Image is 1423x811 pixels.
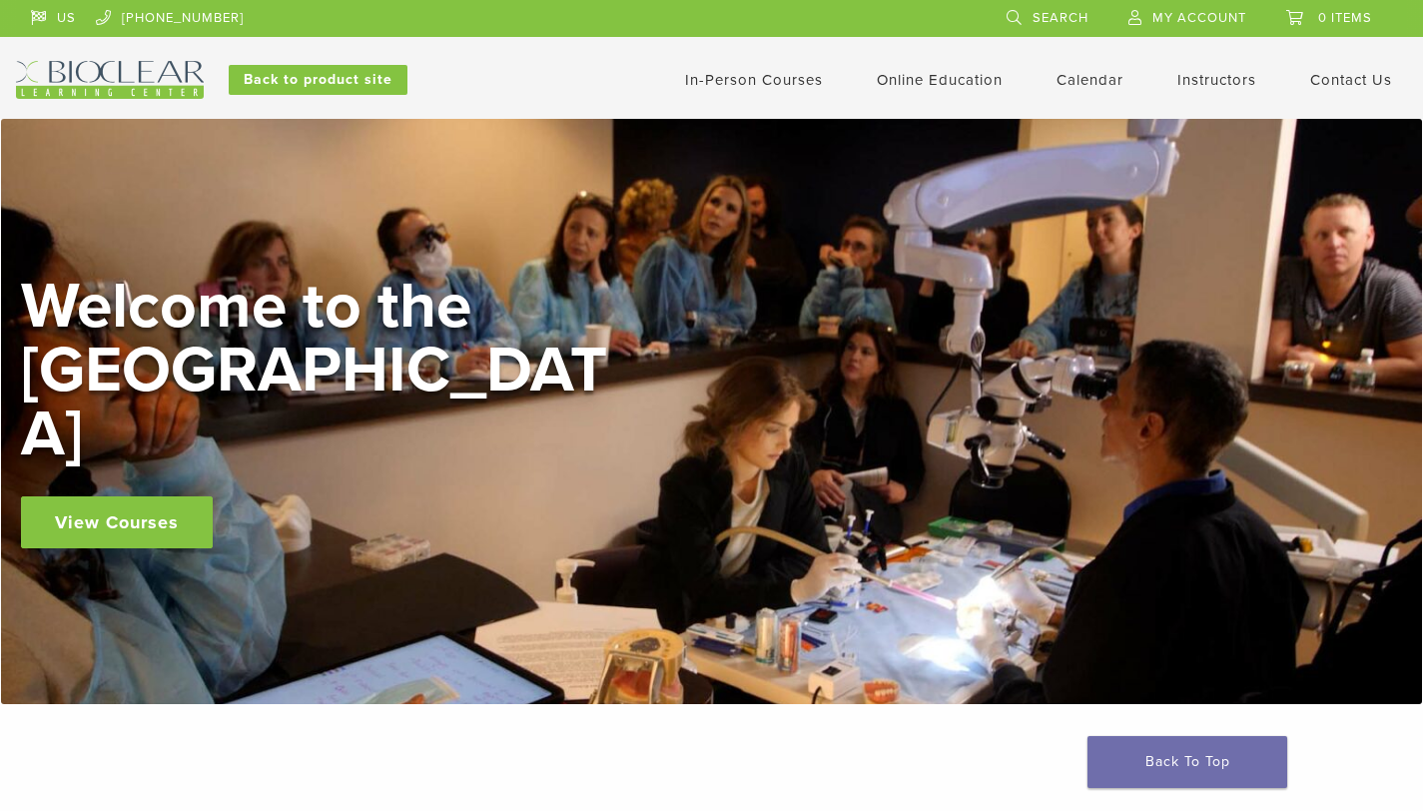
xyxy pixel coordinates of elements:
a: View Courses [21,496,213,548]
a: Back to product site [229,65,407,95]
img: Bioclear [16,61,204,99]
a: In-Person Courses [685,71,823,89]
a: Contact Us [1310,71,1392,89]
span: Search [1033,10,1088,26]
h2: Welcome to the [GEOGRAPHIC_DATA] [21,275,620,466]
a: Online Education [877,71,1003,89]
a: Calendar [1057,71,1123,89]
a: Back To Top [1087,736,1287,788]
span: 0 items [1318,10,1372,26]
span: My Account [1152,10,1246,26]
a: Instructors [1177,71,1256,89]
